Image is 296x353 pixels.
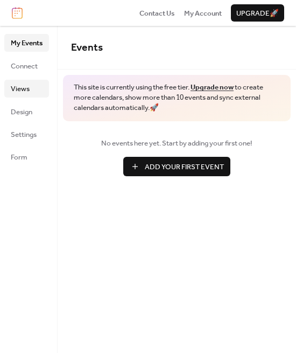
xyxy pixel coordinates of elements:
a: Views [4,80,49,97]
span: Views [11,84,30,94]
span: Connect [11,61,38,72]
span: Add Your First Event [145,162,224,172]
a: Settings [4,126,49,143]
a: Add Your First Event [71,157,283,176]
span: My Account [184,8,222,19]
span: Upgrade 🚀 [236,8,279,19]
a: Connect [4,57,49,74]
a: Upgrade now [191,80,234,94]
button: Upgrade🚀 [231,4,284,22]
span: Design [11,107,32,117]
span: Events [71,38,103,58]
span: Settings [11,129,37,140]
span: My Events [11,38,43,49]
span: This site is currently using the free tier. to create more calendars, show more than 10 events an... [74,82,280,113]
span: No events here yet. Start by adding your first one! [71,138,283,149]
span: Form [11,152,27,163]
button: Add Your First Event [123,157,230,176]
a: My Account [184,8,222,18]
a: Contact Us [139,8,175,18]
a: Design [4,103,49,120]
img: logo [12,7,23,19]
span: Contact Us [139,8,175,19]
a: My Events [4,34,49,51]
a: Form [4,148,49,165]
